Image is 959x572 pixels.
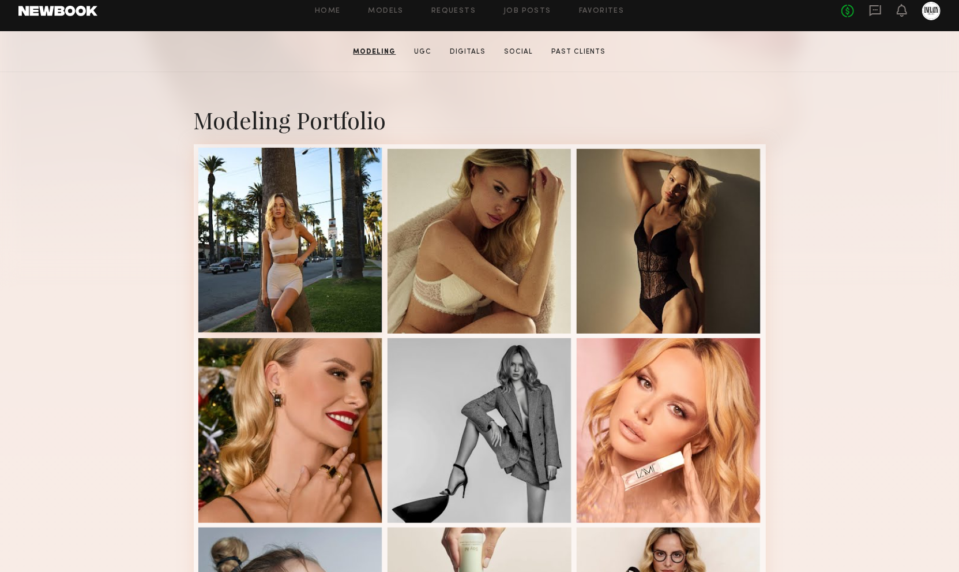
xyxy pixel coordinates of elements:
[349,47,401,57] a: Modeling
[500,47,538,57] a: Social
[446,47,491,57] a: Digitals
[431,8,476,15] a: Requests
[547,47,611,57] a: Past Clients
[579,8,625,15] a: Favorites
[410,47,437,57] a: UGC
[315,8,341,15] a: Home
[503,8,551,15] a: Job Posts
[368,8,404,15] a: Models
[194,104,766,135] div: Modeling Portfolio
